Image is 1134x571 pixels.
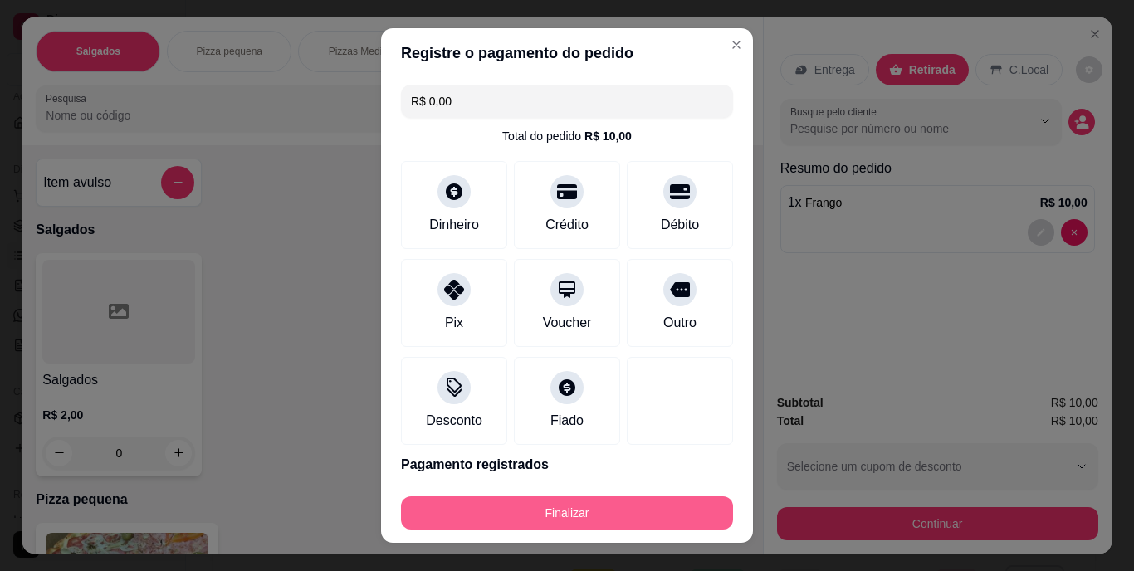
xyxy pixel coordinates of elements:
[429,215,479,235] div: Dinheiro
[550,411,584,431] div: Fiado
[401,455,733,475] p: Pagamento registrados
[426,411,482,431] div: Desconto
[545,215,589,235] div: Crédito
[723,32,750,58] button: Close
[445,313,463,333] div: Pix
[663,313,697,333] div: Outro
[411,85,723,118] input: Ex.: hambúrguer de cordeiro
[381,28,753,78] header: Registre o pagamento do pedido
[584,128,632,144] div: R$ 10,00
[661,215,699,235] div: Débito
[543,313,592,333] div: Voucher
[401,496,733,530] button: Finalizar
[502,128,632,144] div: Total do pedido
